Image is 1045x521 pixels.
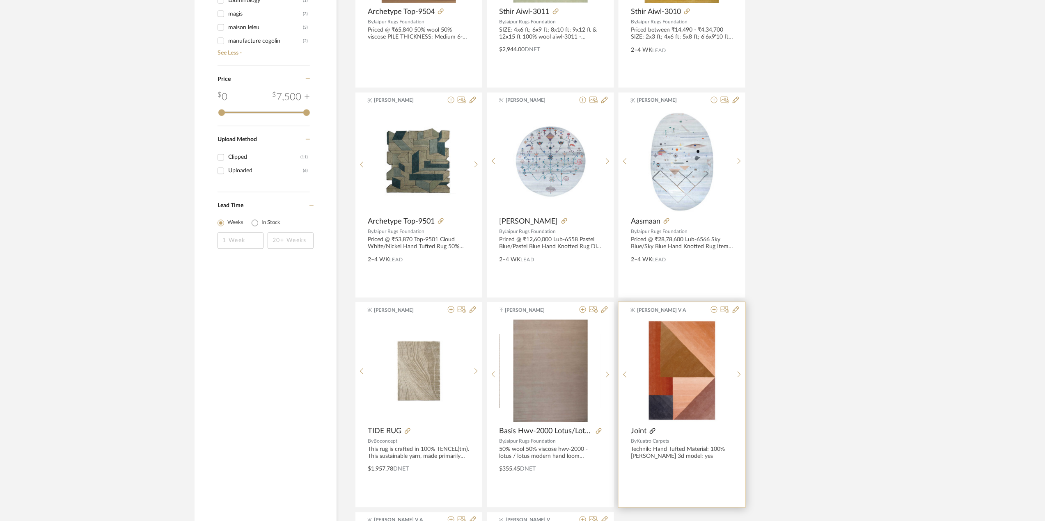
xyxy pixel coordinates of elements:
[631,237,733,251] div: Priced @ ₹28,78,600 Lub-6566 Sky Blue/Sky Blue Hand Knotted Rug Item Code: RUG1130307 60%-wool ya...
[631,256,652,265] span: 2–4 WK
[652,257,666,263] span: Lead
[228,165,303,178] div: Uploaded
[368,110,470,213] div: 0
[521,257,535,263] span: Lead
[374,439,397,444] span: Boconcept
[368,341,470,402] img: TIDE RUG
[268,233,314,249] input: 20+ Weeks
[393,466,409,472] span: DNET
[500,320,601,423] div: 0
[525,47,541,53] span: DNET
[500,439,505,444] span: By
[505,19,556,24] span: Jaipur Rugs Foundation
[500,237,602,251] div: Priced @ ₹12,60,000 Lub-6558 Pastel Blue/Pastel Blue Hand Knotted Rug Dia 10 ft 60%-wool yarn,30%...
[506,97,557,104] span: [PERSON_NAME]
[368,217,435,226] span: Archetype Top-9501
[500,427,593,436] span: Basis Hwv-2000 Lotus/Lotus Hand Loom Rug
[218,137,257,143] span: Upload Method
[645,320,719,423] img: Joint
[227,219,243,227] label: Weeks
[500,47,525,53] span: $2,944.00
[368,446,470,460] div: This rug is crafted in 100% TENCEL(tm). This sustainable yarn, made primarily from bamboo, offers...
[631,46,652,55] span: 2–4 WK
[631,7,681,16] span: Sthir Aiwl-3010
[637,307,689,314] span: [PERSON_NAME] V A
[368,256,389,265] span: 2–4 WK
[368,229,373,234] span: By
[374,307,426,314] span: [PERSON_NAME]
[637,97,689,104] span: [PERSON_NAME]
[228,7,303,21] div: magis
[374,97,426,104] span: [PERSON_NAME]
[631,439,637,444] span: By
[520,466,536,472] span: DNET
[368,466,393,472] span: $1,957.78
[652,48,666,53] span: Lead
[631,217,660,226] span: Aasmaan
[373,229,424,234] span: Jaipur Rugs Foundation
[645,110,719,213] img: Aasmaan
[500,217,558,226] span: [PERSON_NAME]
[631,446,733,460] div: Technik: Hand Tufted Material: 100% [PERSON_NAME] 3d model: yes
[500,466,520,472] span: $355.45
[368,19,373,24] span: By
[505,229,556,234] span: Jaipur Rugs Foundation
[228,34,303,48] div: manufacture cogolin
[368,237,470,251] div: Priced @ ₹53,870 Top-9501 Cloud White/Nickel Hand Tufted Rug 50% wool 50% viscose The Archetype c...
[637,439,669,444] span: Kuatro Carpets
[382,110,456,213] img: Archetype Top-9501
[228,151,300,164] div: Clipped
[218,77,231,82] span: Price
[513,320,588,423] img: Basis Hwv-2000 Lotus/Lotus Hand Loom Rug
[218,90,227,105] div: 0
[303,7,308,21] div: (3)
[303,21,308,34] div: (3)
[631,19,636,24] span: By
[368,27,470,41] div: Priced @ ₹65,840 50% wool 50% viscose PILE THICKNESS: Medium 6-9 Mm The Archetype collection is d...
[218,203,243,209] span: Lead Time
[261,219,280,227] label: In Stock
[368,427,401,436] span: TIDE RUG
[500,7,550,16] span: Sthir Aiwl-3011
[368,7,435,16] span: Archetype Top-9504
[500,229,505,234] span: By
[505,439,556,444] span: Jaipur Rugs Foundation
[500,446,602,460] div: 50% wool 50% viscose hwv-2000 - lotus / lotus modern hand loom Handmade in Rural [GEOGRAPHIC_DATA...
[373,19,424,24] span: Jaipur Rugs Foundation
[631,27,733,41] div: Priced between ₹14,490 - ₹4,34,700 SIZE: 2x3 ft; 4x6 ft; 5x8 ft; 6'6x9'10 ft; 6x9 ft; 9x12 ft; 10...
[500,256,521,265] span: 2–4 WK
[631,427,646,436] span: Joint
[389,257,403,263] span: Lead
[636,19,687,24] span: Jaipur Rugs Foundation
[631,320,733,423] div: 0
[218,233,264,249] input: 1 Week
[500,27,602,41] div: SIZE: 4x6 ft; 6x9 ft; 8x10 ft; 9x12 ft & 12x15 ft 100% wool aiwl-3011 - papyrus / gold fusion mod...
[303,165,308,178] div: (6)
[500,19,505,24] span: By
[505,307,557,314] span: [PERSON_NAME]
[215,44,310,57] a: See Less -
[303,34,308,48] div: (2)
[368,439,374,444] span: By
[636,229,687,234] span: Jaipur Rugs Foundation
[300,151,308,164] div: (11)
[228,21,303,34] div: maison leleu
[513,110,588,213] img: Sabse Sundar
[272,90,310,105] div: 7,500 +
[631,229,636,234] span: By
